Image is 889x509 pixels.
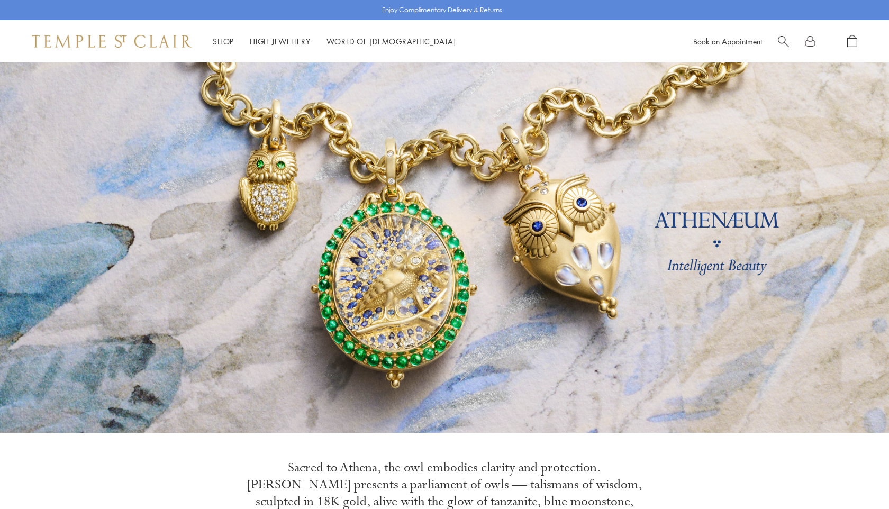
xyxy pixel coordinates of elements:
p: Enjoy Complimentary Delivery & Returns [382,5,502,15]
a: ShopShop [213,36,234,47]
nav: Main navigation [213,35,456,48]
a: Search [778,35,789,48]
img: Temple St. Clair [32,35,192,48]
a: Book an Appointment [693,36,762,47]
a: World of [DEMOGRAPHIC_DATA]World of [DEMOGRAPHIC_DATA] [326,36,456,47]
a: Open Shopping Bag [847,35,857,48]
a: High JewelleryHigh Jewellery [250,36,311,47]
